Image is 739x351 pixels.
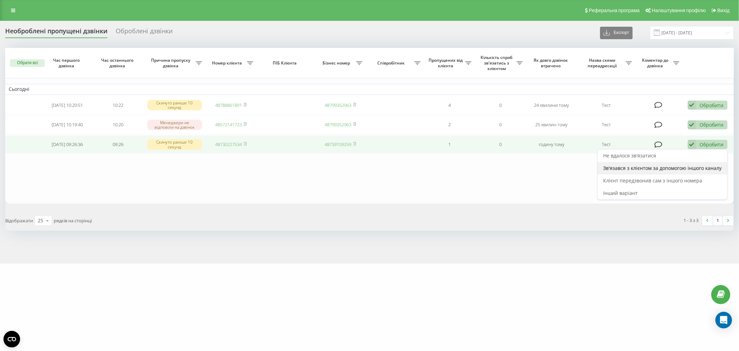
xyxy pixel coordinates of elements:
td: Тест [577,135,635,154]
span: Час першого дзвінка [47,58,87,68]
td: 0 [475,115,526,134]
div: Обробити [700,102,724,109]
span: Пропущених від клієнта [428,58,465,68]
div: Обробити [700,121,724,128]
a: 48730227534 [215,141,242,147]
td: 0 [475,96,526,114]
span: Відображати [5,217,33,224]
span: Зв'язався з клієнтом за допомогою іншого каналу [603,165,722,171]
span: Причина пропуску дзвінка [147,58,196,68]
td: 2 [424,115,475,134]
div: Необроблені пропущені дзвінки [5,27,107,38]
span: Як довго дзвінок втрачено [532,58,571,68]
td: Тест [577,96,635,114]
div: 1 - 3 з 3 [684,217,699,224]
td: [DATE] 09:26:36 [42,135,93,154]
td: 10:20 [93,115,143,134]
td: 09:26 [93,135,143,154]
span: Не вдалося зв'язатися [603,152,656,159]
span: Налаштування профілю [652,8,706,13]
div: Обробити [700,141,724,148]
td: [DATE] 10:19:40 [42,115,93,134]
td: 1 [424,135,475,154]
td: 0 [475,135,526,154]
td: 24 хвилини тому [526,96,577,114]
span: Номер клієнта [209,60,247,66]
td: [DATE] 10:20:51 [42,96,93,114]
span: Клієнт передзвонив сам з іншого номера [603,177,702,184]
div: Open Intercom Messenger [715,312,732,328]
a: 1 [713,216,723,225]
div: 25 [38,217,43,224]
div: Менеджери не відповіли на дзвінок [147,120,202,130]
a: 48799352963 [325,102,351,108]
div: Оброблені дзвінки [116,27,173,38]
button: Open CMP widget [3,331,20,348]
div: Скинуто раніше 10 секунд [147,100,202,110]
div: Скинуто раніше 10 секунд [147,139,202,149]
td: 25 хвилин тому [526,115,577,134]
span: Інший варіант [603,190,638,196]
a: 48572141723 [215,121,242,128]
a: 48739109259 [325,141,351,147]
span: Коментар до дзвінка [639,58,673,68]
span: Кількість спроб зв'язатись з клієнтом [478,55,516,71]
button: Обрати всі [10,59,45,67]
td: 10:22 [93,96,143,114]
a: 48799352963 [325,121,351,128]
span: Час останнього дзвінка [98,58,138,68]
span: Співробітник [369,60,414,66]
td: годину тому [526,135,577,154]
span: ПІБ Клієнта [263,60,309,66]
span: рядків на сторінці [54,217,92,224]
td: Тест [577,115,635,134]
span: Назва схеми переадресації [581,58,626,68]
span: Бізнес номер [318,60,356,66]
button: Експорт [600,27,633,39]
a: 48788861891 [215,102,242,108]
td: 4 [424,96,475,114]
span: Реферальна програма [589,8,640,13]
td: Сьогодні [5,84,734,94]
span: Вихід [718,8,730,13]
